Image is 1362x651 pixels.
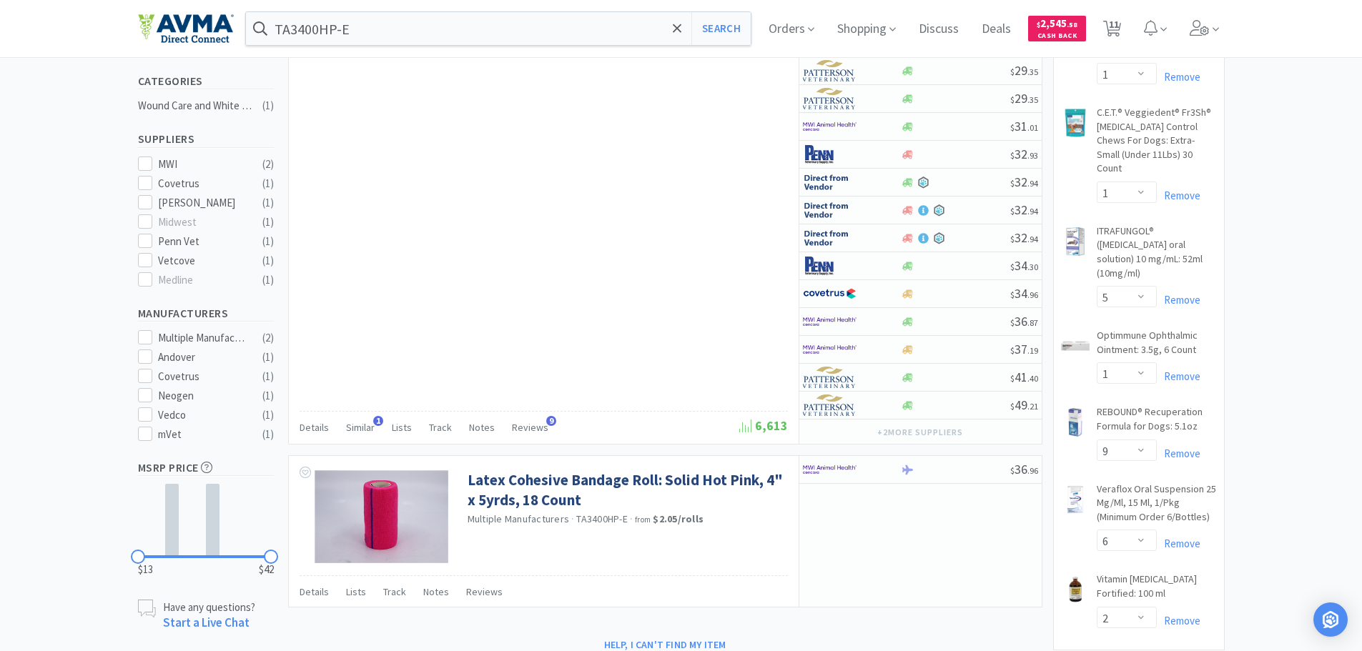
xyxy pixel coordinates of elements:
div: ( 2 ) [262,329,274,347]
span: Reviews [512,421,548,434]
a: Remove [1157,189,1200,202]
span: 41 [1010,369,1038,385]
span: 31 [1010,118,1038,134]
span: $ [1010,401,1015,412]
div: Andover [158,349,247,366]
span: 34 [1010,285,1038,302]
span: $ [1010,178,1015,189]
span: Details [300,585,329,598]
h5: Manufacturers [138,305,274,322]
img: f5e969b455434c6296c6d81ef179fa71_3.png [803,88,857,109]
span: . 94 [1027,178,1038,189]
span: $13 [138,561,153,578]
div: Midwest [158,214,247,231]
h5: Suppliers [138,131,274,147]
img: f6b2451649754179b5b4e0c70c3f7cb0_2.png [803,339,857,360]
img: 23acc3de5f3f47258cc4bca21d71aa06_263937.jpeg [1061,109,1090,137]
span: · [630,512,633,525]
span: . 94 [1027,206,1038,217]
a: Remove [1157,447,1200,460]
a: Discuss [913,23,964,36]
div: ( 1 ) [262,97,274,114]
span: $ [1010,94,1015,105]
div: ( 1 ) [262,426,274,443]
img: f6b2451649754179b5b4e0c70c3f7cb0_2.png [803,311,857,332]
span: · [571,512,574,525]
div: Medline [158,272,247,289]
span: Notes [423,585,449,598]
span: Reviews [466,585,503,598]
a: Start a Live Chat [163,615,250,630]
img: f6b2451649754179b5b4e0c70c3f7cb0_2.png [803,459,857,480]
span: . 96 [1027,289,1038,300]
a: Deals [976,23,1017,36]
img: e1133ece90fa4a959c5ae41b0808c578_9.png [803,144,857,165]
span: . 35 [1027,94,1038,105]
span: $ [1010,150,1015,161]
span: Track [429,421,452,434]
a: REBOUND® Recuperation Formula for Dogs: 5.1oz [1097,405,1217,439]
div: ( 2 ) [262,156,274,173]
img: e1133ece90fa4a959c5ae41b0808c578_9.png [803,255,857,277]
span: . 30 [1027,262,1038,272]
div: Vedco [158,407,247,424]
img: 3e0bf859baee4a94aa1206927a5284d4_492288.jpeg [1061,332,1090,360]
span: from [635,515,651,525]
span: Lists [392,421,412,434]
span: . 19 [1027,345,1038,356]
img: 35adaad4a05f4d0ba7210c6e772ebc22_283314.jpeg [1061,227,1090,256]
a: C.E.T.® Veggiedent® Fr3Sh® [MEDICAL_DATA] Control Chews For Dogs: Extra-Small (Under 11Lbs) 30 Count [1097,106,1217,182]
img: c67096674d5b41e1bca769e75293f8dd_19.png [803,199,857,221]
input: Search by item, sku, manufacturer, ingredient, size... [246,12,751,45]
span: 32 [1010,202,1038,218]
span: $42 [259,561,274,578]
span: $ [1010,262,1015,272]
a: Multiple Manufacturers [468,512,570,525]
img: f5e969b455434c6296c6d81ef179fa71_3.png [803,394,857,416]
button: Search [691,12,751,45]
span: . 94 [1027,234,1038,244]
span: Cash Back [1037,32,1077,41]
div: ( 1 ) [262,233,274,250]
a: 11 [1097,24,1127,37]
div: ( 1 ) [262,387,274,404]
img: c67096674d5b41e1bca769e75293f8dd_19.png [803,172,857,193]
img: e4e33dab9f054f5782a47901c742baa9_102.png [138,14,234,44]
span: 9 [546,416,556,426]
a: Veraflox Oral Suspension 25 Mg/Ml, 15 Ml, 1/Pkg (Minimum Order 6/Bottles) [1097,482,1217,530]
div: Neogen [158,387,247,404]
span: 2,545 [1037,16,1077,30]
strong: $2.05 / rolls [653,512,704,525]
span: 49 [1010,397,1038,413]
span: . 01 [1027,122,1038,133]
div: ( 1 ) [262,349,274,366]
img: c67096674d5b41e1bca769e75293f8dd_19.png [803,227,857,249]
img: c1656cecd48448e59516c6a8b2656d8c_208843.jpeg [1061,408,1090,437]
div: MWI [158,156,247,173]
h5: Categories [138,73,274,89]
span: $ [1010,465,1015,476]
span: $ [1010,289,1015,300]
a: Remove [1157,614,1200,627]
div: Open Intercom Messenger [1313,602,1348,637]
div: Wound Care and White Goods [138,97,254,114]
span: . 96 [1027,465,1038,476]
span: . 87 [1027,317,1038,328]
a: Remove [1157,70,1200,84]
span: $ [1010,234,1015,244]
span: $ [1010,122,1015,133]
span: $ [1037,20,1040,29]
div: ( 1 ) [262,194,274,212]
div: Covetrus [158,368,247,385]
span: 34 [1010,257,1038,274]
span: . 93 [1027,150,1038,161]
span: . 58 [1067,20,1077,29]
span: . 21 [1027,401,1038,412]
div: ( 1 ) [262,252,274,269]
span: 32 [1010,146,1038,162]
img: f5e969b455434c6296c6d81ef179fa71_3.png [803,367,857,388]
span: $ [1010,373,1015,384]
span: Lists [346,585,366,598]
span: 32 [1010,174,1038,190]
a: Optimmune Ophthalmic Ointment: 3.5g, 6 Count [1097,329,1217,362]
